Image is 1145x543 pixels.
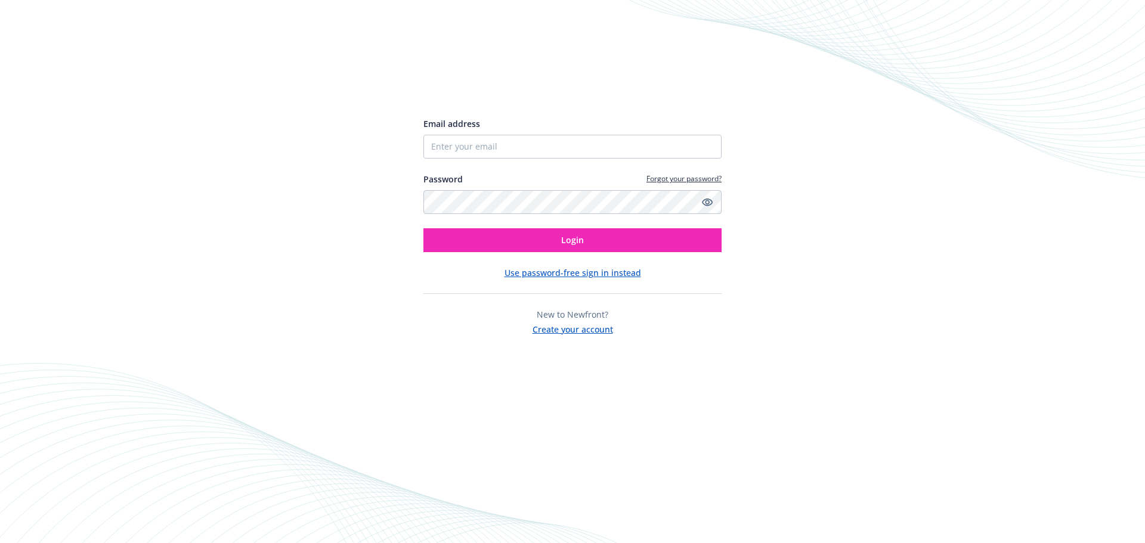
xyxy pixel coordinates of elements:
label: Password [423,173,463,185]
input: Enter your email [423,135,722,159]
span: New to Newfront? [537,309,608,320]
span: Email address [423,118,480,129]
a: Forgot your password? [646,173,722,184]
button: Login [423,228,722,252]
input: Enter your password [423,190,722,214]
button: Use password-free sign in instead [505,266,641,279]
img: Newfront logo [423,75,536,95]
a: Show password [700,195,714,209]
button: Create your account [533,321,613,336]
span: Login [561,234,584,246]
